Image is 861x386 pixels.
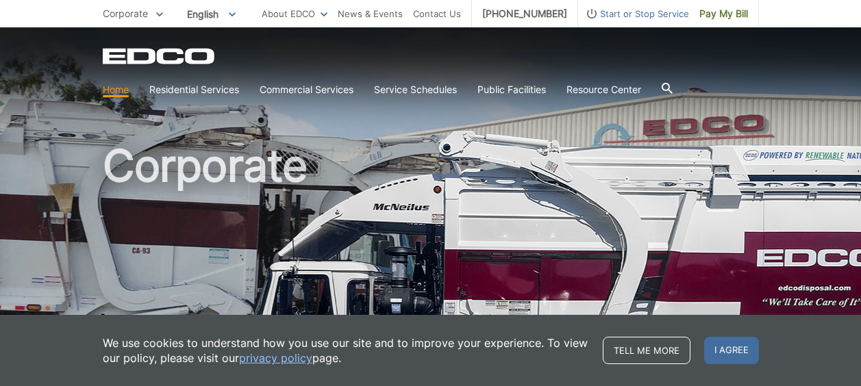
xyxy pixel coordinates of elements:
a: Service Schedules [374,82,457,97]
span: Corporate [103,8,148,19]
a: Resource Center [566,82,641,97]
span: I agree [704,337,759,364]
a: EDCD logo. Return to the homepage. [103,48,216,64]
a: Public Facilities [477,82,546,97]
a: Contact Us [413,6,461,21]
a: Commercial Services [260,82,353,97]
a: Home [103,82,129,97]
span: Pay My Bill [699,6,748,21]
a: Tell me more [603,337,690,364]
a: About EDCO [262,6,327,21]
p: We use cookies to understand how you use our site and to improve your experience. To view our pol... [103,335,589,365]
a: privacy policy [239,350,312,365]
a: News & Events [338,6,403,21]
span: English [177,3,246,25]
a: Residential Services [149,82,239,97]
